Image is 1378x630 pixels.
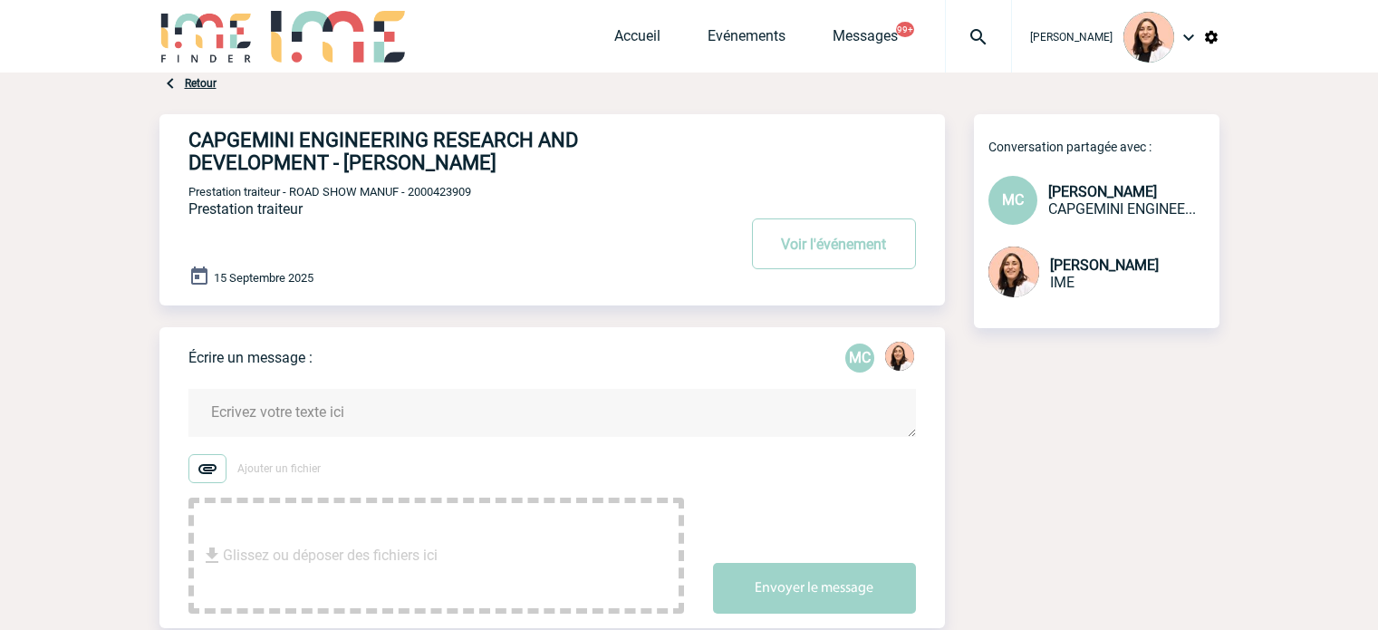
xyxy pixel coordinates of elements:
img: file_download.svg [201,545,223,567]
h4: CAPGEMINI ENGINEERING RESEARCH AND DEVELOPMENT - [PERSON_NAME] [188,129,682,174]
span: [PERSON_NAME] [1050,257,1159,274]
span: Ajouter un fichier [237,462,321,475]
span: CAPGEMINI ENGINEERING RESEARCH AND DEVELOPMENT [1048,200,1196,218]
img: 129834-0.png [1123,12,1174,63]
p: MC [845,344,874,373]
span: [PERSON_NAME] [1030,31,1113,44]
span: Glissez ou déposer des fichiers ici [223,510,438,601]
a: Messages [833,27,898,53]
span: Prestation traiteur [188,200,303,218]
a: Retour [185,77,217,90]
span: IME [1050,274,1074,291]
p: Conversation partagée avec : [988,140,1219,154]
img: 129834-0.png [885,342,914,371]
a: Evénements [708,27,785,53]
div: Mélanie CROUZET [845,344,874,373]
button: 99+ [896,22,914,37]
span: MC [1002,191,1024,208]
span: [PERSON_NAME] [1048,183,1157,200]
div: Melissa NOBLET [885,342,914,374]
img: 129834-0.png [988,247,1039,297]
a: Accueil [614,27,660,53]
button: Voir l'événement [752,218,916,269]
p: Écrire un message : [188,349,313,366]
img: IME-Finder [159,11,254,63]
span: 15 Septembre 2025 [214,271,313,285]
button: Envoyer le message [713,563,916,614]
span: Prestation traiteur - ROAD SHOW MANUF - 2000423909 [188,185,471,199]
